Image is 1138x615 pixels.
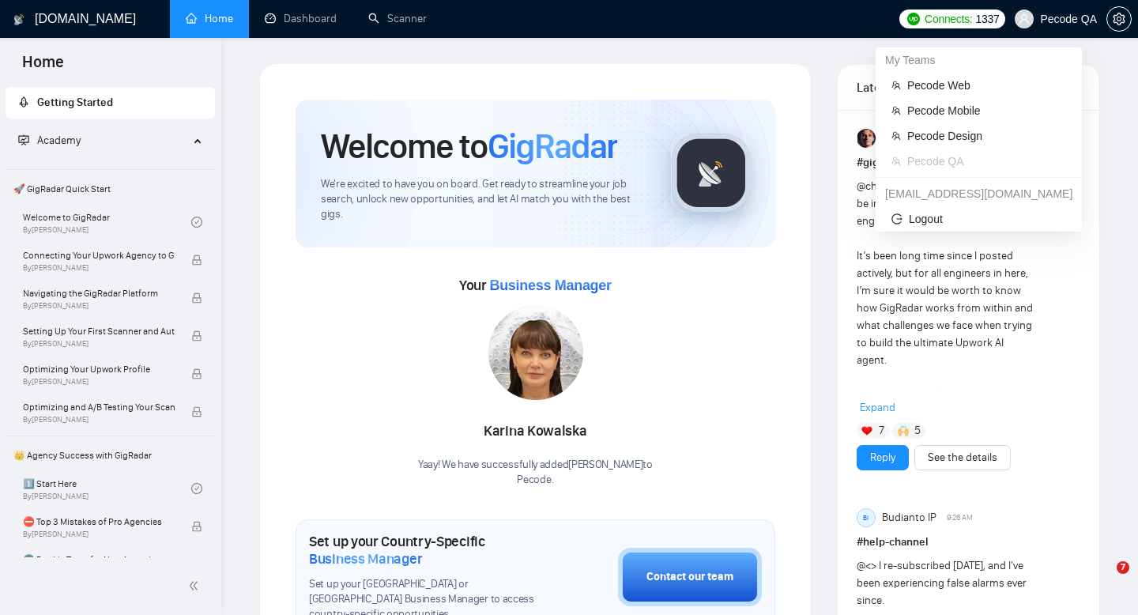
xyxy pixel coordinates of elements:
[188,578,204,594] span: double-left
[876,47,1082,73] div: My Teams
[861,425,872,436] img: ❤️
[418,458,653,488] div: Yaay! We have successfully added [PERSON_NAME] to
[23,552,175,568] span: 🌚 Rookie Traps for New Agencies
[891,106,901,115] span: team
[23,471,191,506] a: 1️⃣ Start HereBy[PERSON_NAME]
[23,339,175,349] span: By [PERSON_NAME]
[857,534,1080,551] h1: # help-channel
[18,96,29,108] span: rocket
[1084,561,1122,599] iframe: To enrich screen reader interactions, please activate Accessibility in Grammarly extension settings
[898,425,909,436] img: 🙌
[857,77,929,97] span: Latest Posts from the GigRadar Community
[321,125,617,168] h1: Welcome to
[928,449,997,466] a: See the details
[23,247,175,263] span: Connecting Your Upwork Agency to GigRadar
[9,51,77,84] span: Home
[37,96,113,109] span: Getting Started
[947,511,973,525] span: 9:26 AM
[191,330,202,341] span: lock
[857,129,876,148] img: Vadym
[459,277,612,294] span: Your
[857,445,909,470] button: Reply
[1106,13,1132,25] a: setting
[907,127,1066,145] span: Pecode Design
[321,177,646,222] span: We're excited to have you on board. Get ready to streamline your job search, unlock new opportuni...
[18,134,81,147] span: Academy
[18,134,29,145] span: fund-projection-screen
[907,102,1066,119] span: Pecode Mobile
[191,406,202,417] span: lock
[23,399,175,415] span: Optimizing and A/B Testing Your Scanner for Better Results
[23,205,191,240] a: Welcome to GigRadarBy[PERSON_NAME]
[1117,561,1129,574] span: 7
[925,10,972,28] span: Connects:
[672,134,751,213] img: gigradar-logo.png
[23,263,175,273] span: By [PERSON_NAME]
[23,514,175,530] span: ⛔ Top 3 Mistakes of Pro Agencies
[860,401,895,414] span: Expand
[265,12,337,25] a: dashboardDashboard
[914,423,921,439] span: 5
[368,12,427,25] a: searchScanner
[1106,6,1132,32] button: setting
[907,153,1066,170] span: Pecode QA
[23,377,175,387] span: By [PERSON_NAME]
[191,521,202,532] span: lock
[309,533,539,568] h1: Set up your Country-Specific
[191,292,202,304] span: lock
[418,473,653,488] p: Pecode .
[7,440,213,471] span: 👑 Agency Success with GigRadar
[857,179,903,193] span: @channel
[23,530,175,539] span: By [PERSON_NAME]
[191,255,202,266] span: lock
[7,173,213,205] span: 🚀 GigRadar Quick Start
[876,181,1082,206] div: svitlana_mashkina@pecodesoftware.com
[1019,13,1030,25] span: user
[489,277,611,293] span: Business Manager
[488,125,617,168] span: GigRadar
[13,7,24,32] img: logo
[309,550,422,568] span: Business Manager
[975,10,999,28] span: 1337
[191,368,202,379] span: lock
[23,301,175,311] span: By [PERSON_NAME]
[914,445,1011,470] button: See the details
[870,449,895,466] a: Reply
[879,423,884,439] span: 7
[23,415,175,424] span: By [PERSON_NAME]
[37,134,81,147] span: Academy
[857,509,875,526] div: BI
[418,418,653,445] div: Karina Kowalska
[191,483,202,494] span: check-circle
[891,157,901,166] span: team
[646,568,733,586] div: Contact our team
[6,87,215,119] li: Getting Started
[618,548,762,606] button: Contact our team
[23,323,175,339] span: Setting Up Your First Scanner and Auto-Bidder
[907,77,1066,94] span: Pecode Web
[191,217,202,228] span: check-circle
[907,13,920,25] img: upwork-logo.png
[857,154,1080,172] h1: # gigradar-hub
[891,81,901,90] span: team
[891,210,1066,228] span: Logout
[186,12,233,25] a: homeHome
[488,305,583,400] img: 1706119337169-multi-88.jpg
[1107,13,1131,25] span: setting
[891,213,902,224] span: logout
[891,131,901,141] span: team
[882,509,936,526] span: Budianto IP
[23,285,175,301] span: Navigating the GigRadar Platform
[23,361,175,377] span: Optimizing Your Upwork Profile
